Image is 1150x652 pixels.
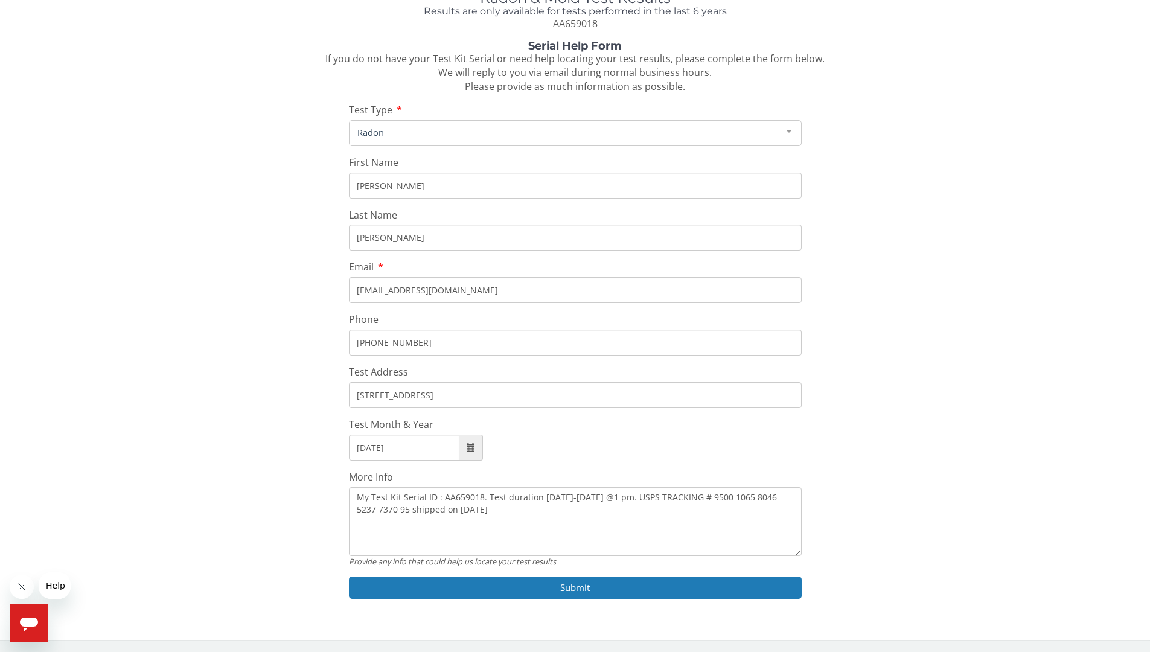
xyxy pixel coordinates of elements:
[349,577,802,599] button: Submit
[354,126,777,139] span: Radon
[349,208,397,222] span: Last Name
[349,418,433,431] span: Test Month & Year
[349,313,379,326] span: Phone
[349,156,398,169] span: First Name
[349,556,802,567] div: Provide any info that could help us locate your test results
[528,39,622,53] strong: Serial Help Form
[349,365,408,379] span: Test Address
[349,103,392,117] span: Test Type
[39,572,71,599] iframe: Message from company
[349,260,374,273] span: Email
[325,52,825,93] span: If you do not have your Test Kit Serial or need help locating your test results, please complete ...
[349,6,802,17] h4: Results are only available for tests performed in the last 6 years
[553,17,598,30] span: AA659018
[349,470,393,484] span: More Info
[10,575,34,599] iframe: Close message
[10,604,48,642] iframe: Button to launch messaging window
